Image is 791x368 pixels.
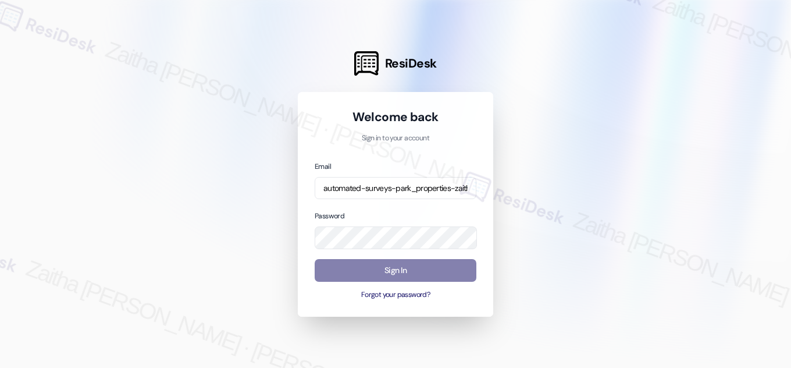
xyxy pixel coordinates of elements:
[315,211,344,221] label: Password
[385,55,437,72] span: ResiDesk
[315,109,476,125] h1: Welcome back
[315,133,476,144] p: Sign in to your account
[315,177,476,200] input: name@example.com
[354,51,379,76] img: ResiDesk Logo
[315,290,476,300] button: Forgot your password?
[315,162,331,171] label: Email
[315,259,476,282] button: Sign In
